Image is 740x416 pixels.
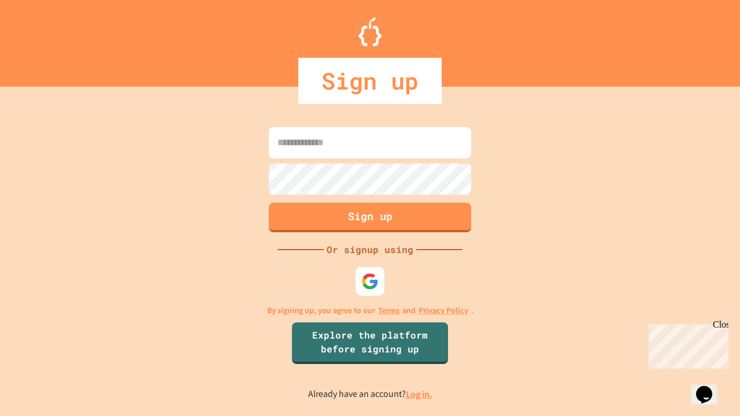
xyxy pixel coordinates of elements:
[324,243,416,257] div: Or signup using
[267,304,473,317] p: By signing up, you agree to our and .
[378,304,399,317] a: Terms
[269,203,471,232] button: Sign up
[308,387,432,402] p: Already have an account?
[644,320,728,369] iframe: chat widget
[419,304,468,317] a: Privacy Policy
[358,17,382,46] img: Logo.svg
[292,322,448,364] a: Explore the platform before signing up
[361,273,379,290] img: google-icon.svg
[298,58,442,104] div: Sign up
[691,370,728,404] iframe: chat widget
[5,5,80,73] div: Chat with us now!Close
[406,388,432,400] a: Log in.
